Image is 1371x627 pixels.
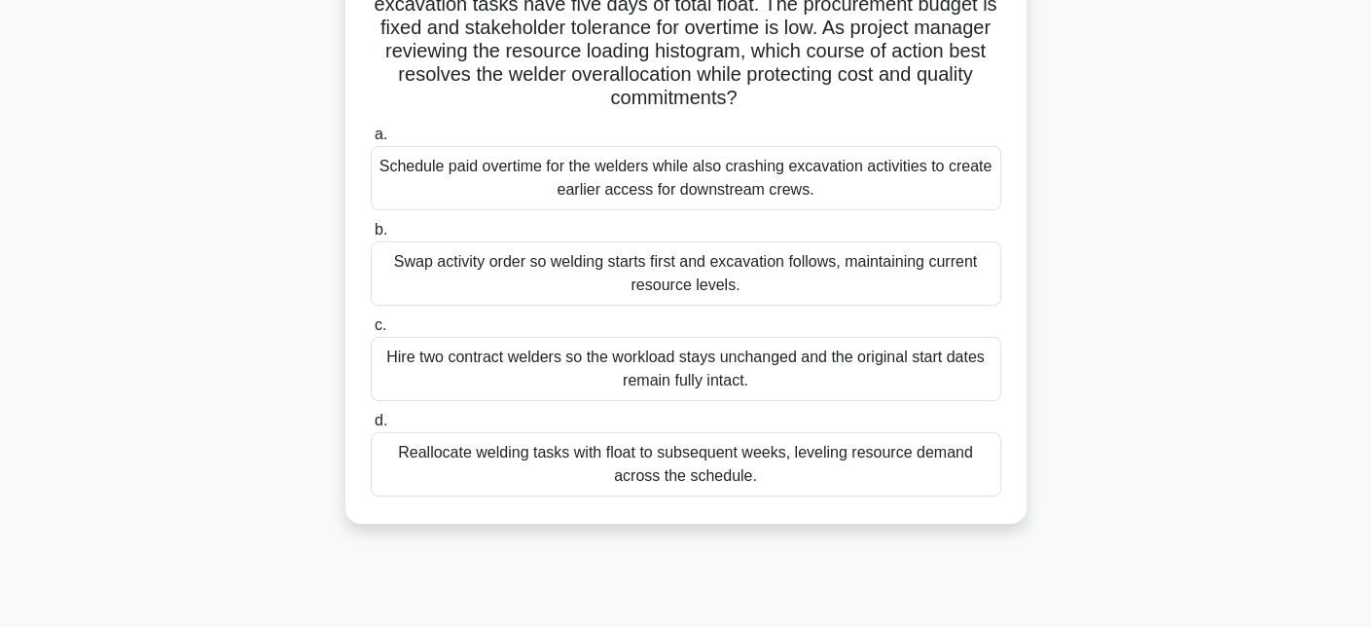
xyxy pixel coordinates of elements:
[371,241,1001,306] div: Swap activity order so welding starts first and excavation follows, maintaining current resource ...
[371,337,1001,401] div: Hire two contract welders so the workload stays unchanged and the original start dates remain ful...
[375,316,386,333] span: c.
[371,432,1001,497] div: Reallocate welding tasks with float to subsequent weeks, leveling resource demand across the sche...
[375,126,387,142] span: a.
[375,412,387,428] span: d.
[371,146,1001,210] div: Schedule paid overtime for the welders while also crashing excavation activities to create earlie...
[375,221,387,238] span: b.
